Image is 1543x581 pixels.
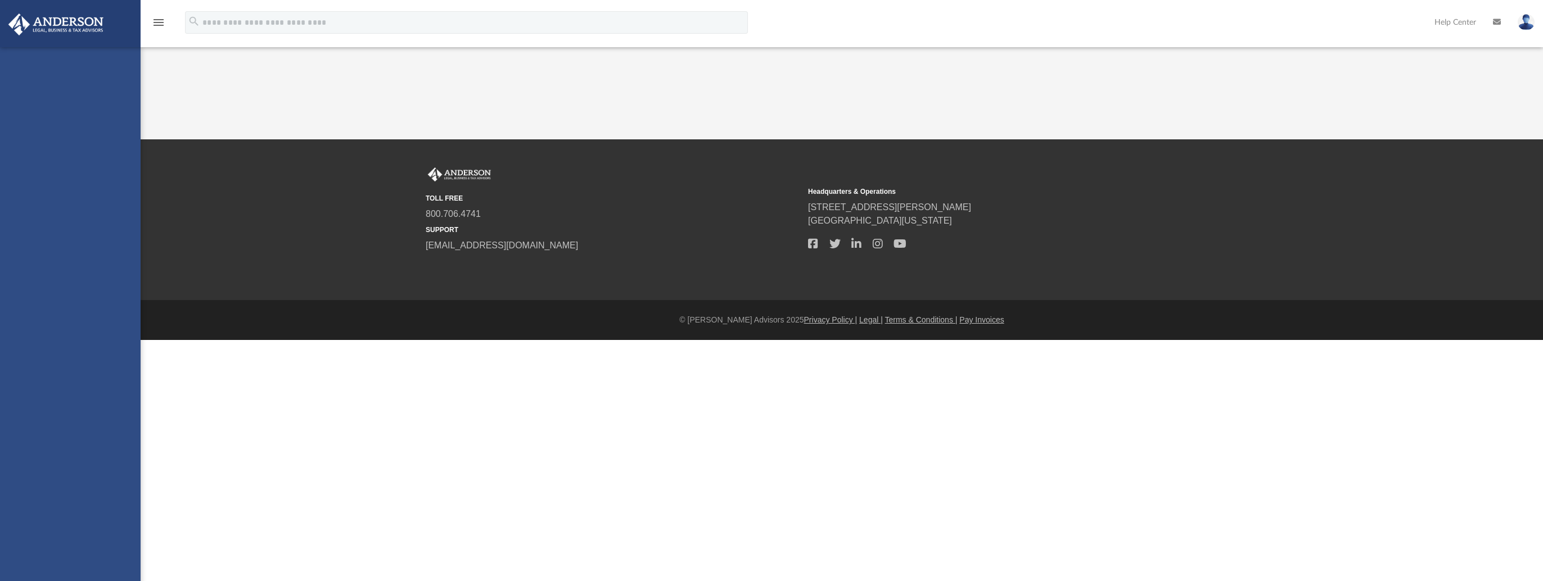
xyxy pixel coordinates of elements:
a: Legal | [859,315,883,324]
a: menu [152,21,165,29]
a: [EMAIL_ADDRESS][DOMAIN_NAME] [426,240,578,250]
a: Terms & Conditions | [885,315,958,324]
a: 800.706.4741 [426,209,481,219]
small: TOLL FREE [426,193,800,203]
img: Anderson Advisors Platinum Portal [426,167,493,182]
small: SUPPORT [426,225,800,235]
img: User Pic [1518,14,1535,30]
a: Privacy Policy | [804,315,858,324]
a: Pay Invoices [959,315,1004,324]
i: menu [152,16,165,29]
i: search [188,15,200,28]
a: [GEOGRAPHIC_DATA][US_STATE] [808,216,952,225]
small: Headquarters & Operations [808,187,1183,197]
div: © [PERSON_NAME] Advisors 2025 [141,314,1543,326]
img: Anderson Advisors Platinum Portal [5,13,107,35]
a: [STREET_ADDRESS][PERSON_NAME] [808,202,971,212]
